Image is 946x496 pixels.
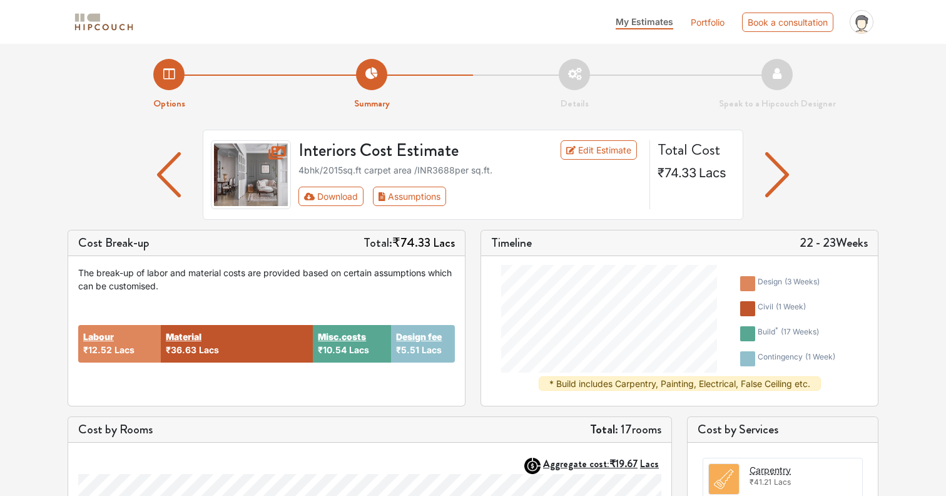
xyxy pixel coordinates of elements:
[78,266,455,292] div: The break-up of labor and material costs are provided based on certain assumptions which can be c...
[785,277,820,286] span: ( 3 weeks )
[543,458,661,470] button: Aggregate cost:₹19.67Lacs
[114,344,135,355] span: Lacs
[609,457,638,471] span: ₹19.67
[758,276,820,291] div: design
[298,187,456,206] div: First group
[396,330,442,343] button: Design fee
[491,235,532,251] h5: Timeline
[561,140,638,160] a: Edit Estimate
[765,152,790,197] img: arrow left
[698,422,868,437] h5: Cost by Services
[539,376,821,391] div: * Build includes Carpentry, Painting, Electrical, False Ceiling etc.
[709,464,739,494] img: room.svg
[298,187,364,206] button: Download
[433,234,455,252] span: Lacs
[211,140,291,209] img: gallery
[78,235,150,251] h5: Cost Break-up
[774,477,791,487] span: Lacs
[298,187,643,206] div: Toolbar with button groups
[758,326,819,341] div: build
[691,16,725,29] a: Portfolio
[750,477,771,487] span: ₹41.21
[318,344,347,355] span: ₹10.54
[658,140,733,159] h4: Total Cost
[590,420,618,438] strong: Total:
[166,344,196,355] span: ₹36.63
[83,344,112,355] span: ₹12.52
[776,302,806,311] span: ( 1 week )
[543,457,659,471] strong: Aggregate cost:
[78,422,153,437] h5: Cost by Rooms
[422,344,442,355] span: Lacs
[396,344,419,355] span: ₹5.51
[640,457,659,471] span: Lacs
[153,96,185,110] strong: Options
[658,165,696,180] span: ₹74.33
[291,140,530,162] h3: Interiors Cost Estimate
[805,352,835,361] span: ( 1 week )
[781,327,819,336] span: ( 17 weeks )
[73,11,135,33] img: logo-horizontal.svg
[349,344,369,355] span: Lacs
[166,330,201,343] button: Material
[298,163,643,177] div: 4bhk / 2015 sq.ft carpet area /INR 3688 per sq.ft.
[373,187,446,206] button: Assumptions
[699,165,726,180] span: Lacs
[73,8,135,36] span: logo-horizontal.svg
[199,344,219,355] span: Lacs
[157,152,181,197] img: arrow left
[616,16,673,27] span: My Estimates
[750,463,791,477] button: Carpentry
[318,330,366,343] button: Misc.costs
[590,422,661,437] h5: 17 rooms
[758,351,835,366] div: contingency
[392,234,430,252] span: ₹74.33
[354,96,390,110] strong: Summary
[719,96,836,110] strong: Speak to a Hipcouch Designer
[364,235,455,251] h5: Total:
[83,330,114,343] button: Labour
[758,301,806,316] div: civil
[524,458,541,474] img: AggregateIcon
[742,13,833,32] div: Book a consultation
[561,96,589,110] strong: Details
[800,235,868,251] h5: 22 - 23 Weeks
